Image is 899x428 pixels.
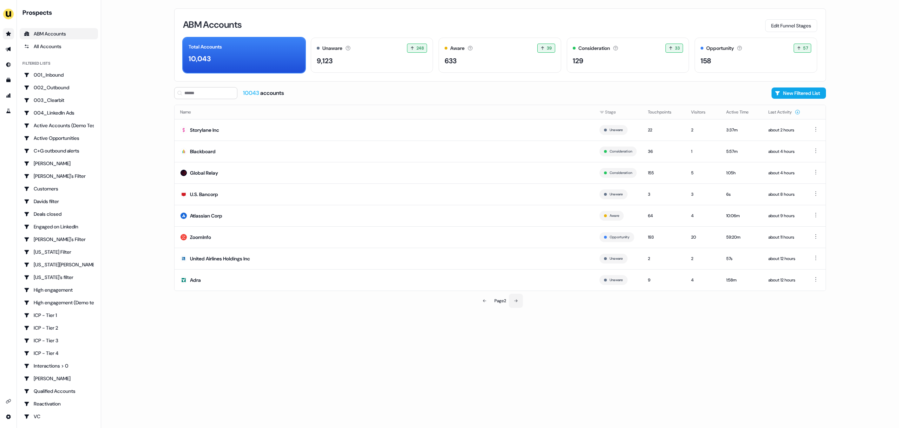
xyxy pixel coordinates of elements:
[190,148,216,155] div: Blackboard
[648,212,680,219] div: 64
[610,213,619,219] button: Aware
[768,255,800,262] div: about 12 hours
[772,87,826,99] button: New Filtered List
[20,158,98,169] a: Go to Charlotte Stone
[24,198,94,205] div: Davids filter
[691,234,715,241] div: 20
[3,105,14,117] a: Go to experiments
[3,411,14,422] a: Go to integrations
[768,191,800,198] div: about 8 hours
[445,56,457,66] div: 633
[701,56,711,66] div: 158
[20,120,98,131] a: Go to Active Accounts (Demo Test)
[20,411,98,422] a: Go to VC
[768,169,800,176] div: about 4 hours
[24,71,94,78] div: 001_Inbound
[24,84,94,91] div: 002_Outbound
[648,191,680,198] div: 3
[768,148,800,155] div: about 4 hours
[648,255,680,262] div: 2
[24,362,94,369] div: Interactions > 0
[675,45,680,52] span: 33
[24,388,94,395] div: Qualified Accounts
[20,272,98,283] a: Go to Georgia's filter
[24,109,94,116] div: 004_LinkedIn Ads
[22,8,98,17] div: Prospects
[190,277,201,284] div: Adra
[20,246,98,258] a: Go to Georgia Filter
[20,297,98,308] a: Go to High engagement (Demo testing)
[24,324,94,331] div: ICP - Tier 2
[24,160,94,167] div: [PERSON_NAME]
[726,106,757,118] button: Active Time
[648,277,680,284] div: 9
[175,105,594,119] th: Name
[726,255,757,262] div: 57s
[648,127,680,134] div: 22
[599,109,637,116] div: Stage
[20,284,98,296] a: Go to High engagement
[20,221,98,232] a: Go to Engaged on LinkedIn
[322,45,342,52] div: Unaware
[183,20,242,29] h3: ABM Accounts
[20,348,98,359] a: Go to ICP - Tier 4
[24,43,94,50] div: All Accounts
[3,59,14,70] a: Go to Inbound
[3,44,14,55] a: Go to outbound experience
[24,135,94,142] div: Active Opportunities
[190,212,222,219] div: Atlassian Corp
[691,255,715,262] div: 2
[190,127,219,134] div: Storylane Inc
[706,45,734,52] div: Opportunity
[24,210,94,218] div: Deals closed
[648,169,680,176] div: 155
[190,191,218,198] div: U.S. Bancorp
[726,169,757,176] div: 1:05h
[24,299,94,306] div: High engagement (Demo testing)
[691,148,715,155] div: 1
[691,212,715,219] div: 4
[648,106,680,118] button: Touchpoints
[20,170,98,182] a: Go to Charlotte's Filter
[3,28,14,39] a: Go to prospects
[494,297,506,304] div: Page 2
[24,400,94,407] div: Reactivation
[20,373,98,384] a: Go to JJ Deals
[20,360,98,371] a: Go to Interactions > 0
[691,169,715,176] div: 5
[189,53,211,64] div: 10,043
[20,183,98,194] a: Go to Customers
[24,173,94,180] div: [PERSON_NAME]'s Filter
[20,69,98,80] a: Go to 001_Inbound
[24,185,94,192] div: Customers
[416,45,424,52] span: 248
[3,90,14,101] a: Go to attribution
[20,41,98,52] a: All accounts
[189,43,222,51] div: Total Accounts
[768,212,800,219] div: about 9 hours
[726,277,757,284] div: 1:58m
[648,234,680,241] div: 193
[243,89,284,97] div: accounts
[24,122,94,129] div: Active Accounts (Demo Test)
[243,89,260,97] span: 10043
[20,385,98,397] a: Go to Qualified Accounts
[610,191,623,197] button: Unaware
[24,413,94,420] div: VC
[22,60,50,66] div: Filtered lists
[317,56,333,66] div: 9,123
[691,127,715,134] div: 2
[20,107,98,118] a: Go to 004_LinkedIn Ads
[20,196,98,207] a: Go to Davids filter
[3,74,14,86] a: Go to templates
[726,234,757,241] div: 59:20m
[190,234,211,241] div: ZoomInfo
[20,28,98,39] a: ABM Accounts
[20,95,98,106] a: Go to 003_Clearbit
[24,261,94,268] div: [US_STATE][PERSON_NAME]
[726,127,757,134] div: 3:37m
[610,234,630,240] button: Opportunity
[20,234,98,245] a: Go to Geneviève's Filter
[765,19,817,32] button: Edit Funnel Stages
[610,170,632,176] button: Consideration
